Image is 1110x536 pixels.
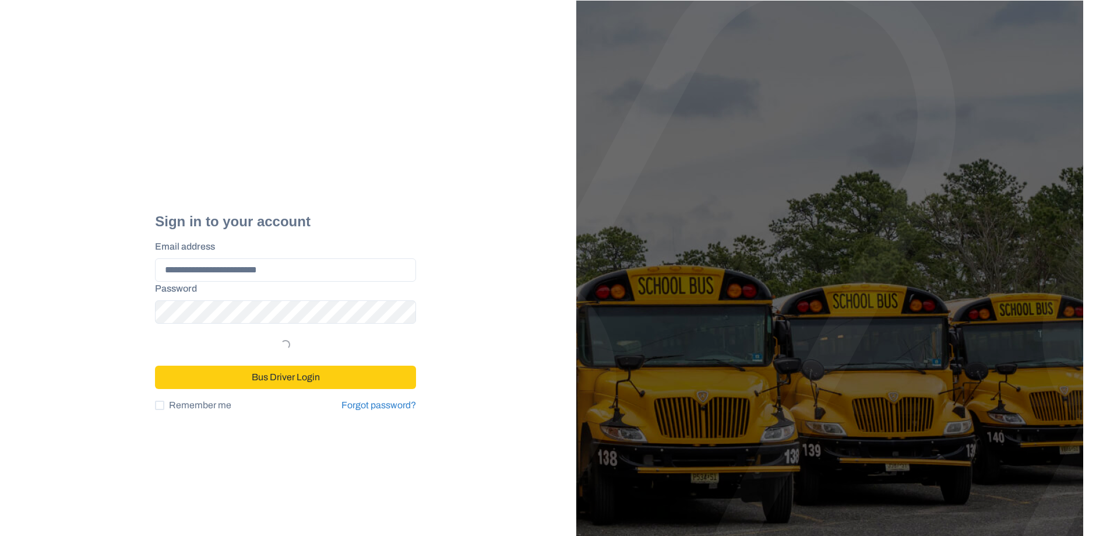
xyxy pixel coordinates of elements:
a: Forgot password? [341,398,416,412]
h2: Sign in to your account [155,213,416,230]
button: Bus Driver Login [155,366,416,389]
a: Bus Driver Login [155,367,416,377]
label: Password [155,282,409,296]
span: Remember me [169,398,231,412]
label: Email address [155,240,409,254]
a: Forgot password? [341,400,416,410]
